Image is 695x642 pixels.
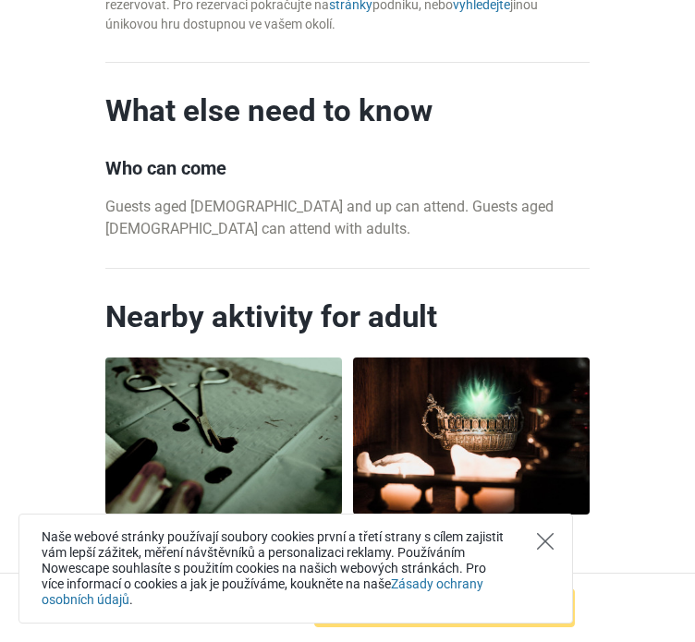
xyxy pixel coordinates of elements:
a: Zásady ochrany osobních údajů [42,576,483,607]
p: Guests aged [DEMOGRAPHIC_DATA] and up can attend. Guests aged [DEMOGRAPHIC_DATA] can attend with ... [105,196,590,240]
a: Úniková hra Dr. Angel [105,357,342,553]
h2: What else need to know [105,92,590,129]
a: Úniková hra The Philosopher's Stone [353,357,590,553]
h2: Nearby aktivity for adult [105,298,590,335]
h3: Who can come [105,157,590,179]
button: Close [537,533,554,550]
div: Naše webové stránky používají soubory cookies první a třetí strany s cílem zajistit vám lepší záž... [18,514,573,624]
